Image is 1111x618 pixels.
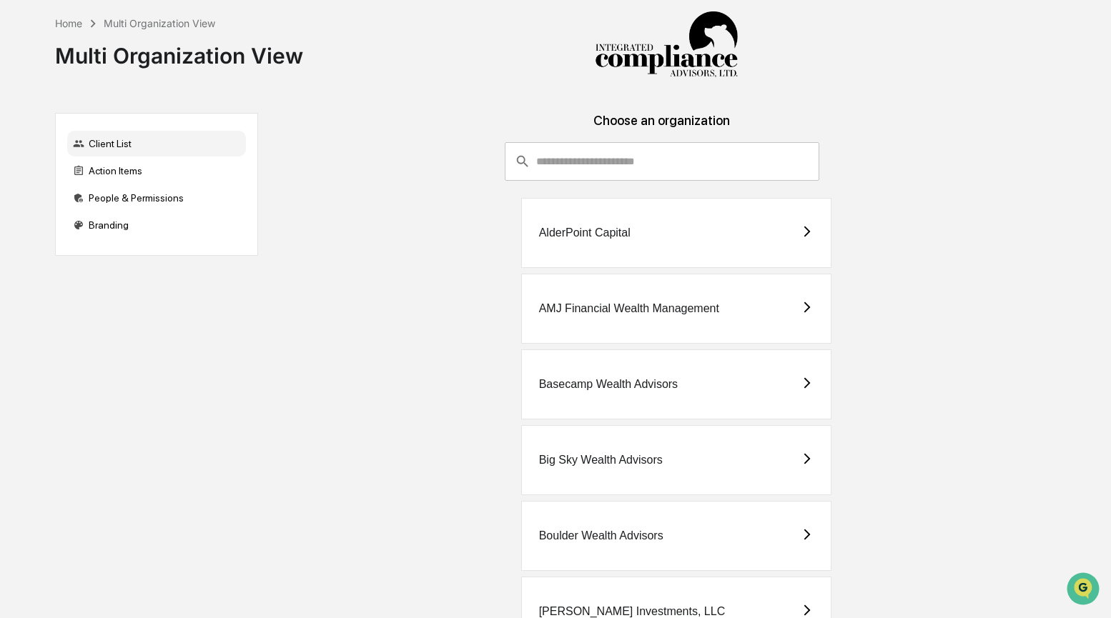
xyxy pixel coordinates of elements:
a: 🗄️Attestations [98,174,183,200]
a: Powered byPylon [101,241,173,253]
div: Branding [67,212,246,238]
button: Start new chat [243,114,260,131]
div: Big Sky Wealth Advisors [539,454,663,467]
div: We're available if you need us! [49,124,181,135]
div: 🖐️ [14,181,26,193]
div: Action Items [67,158,246,184]
a: 🖐️Preclearance [9,174,98,200]
div: Boulder Wealth Advisors [539,529,663,542]
img: Integrated Compliance Advisors [595,11,738,79]
iframe: Open customer support [1065,571,1104,609]
div: AlderPoint Capital [539,226,631,239]
a: 🔎Data Lookup [9,201,96,227]
div: Multi Organization View [55,31,303,69]
div: 🗄️ [104,181,115,193]
div: Start new chat [49,109,234,124]
span: Attestations [118,180,177,194]
p: How can we help? [14,30,260,53]
div: consultant-dashboard__filter-organizations-search-bar [505,142,819,181]
div: [PERSON_NAME] Investments, LLC [539,605,726,618]
div: Home [55,17,82,29]
div: Multi Organization View [104,17,215,29]
div: Choose an organization [270,113,1055,142]
div: Basecamp Wealth Advisors [539,378,678,391]
span: Preclearance [29,180,92,194]
div: 🔎 [14,209,26,220]
div: AMJ Financial Wealth Management [539,302,719,315]
div: Client List [67,131,246,156]
img: 1746055101610-c473b297-6a78-478c-a979-82029cc54cd1 [14,109,40,135]
div: People & Permissions [67,185,246,211]
span: Pylon [142,242,173,253]
span: Data Lookup [29,207,90,221]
